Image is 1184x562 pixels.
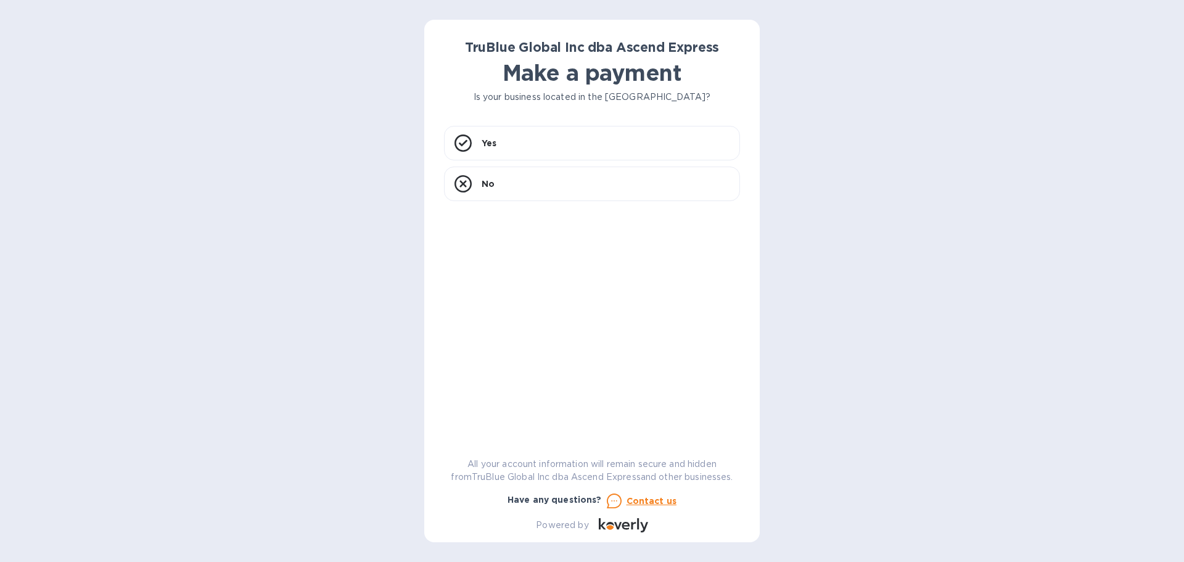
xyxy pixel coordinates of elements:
p: Yes [482,137,496,149]
b: Have any questions? [508,495,602,505]
p: Is your business located in the [GEOGRAPHIC_DATA]? [444,91,740,104]
h1: Make a payment [444,60,740,86]
p: All your account information will remain secure and hidden from TruBlue Global Inc dba Ascend Exp... [444,458,740,484]
b: TruBlue Global Inc dba Ascend Express [465,39,720,55]
u: Contact us [627,496,677,506]
p: No [482,178,495,190]
p: Powered by [536,519,588,532]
